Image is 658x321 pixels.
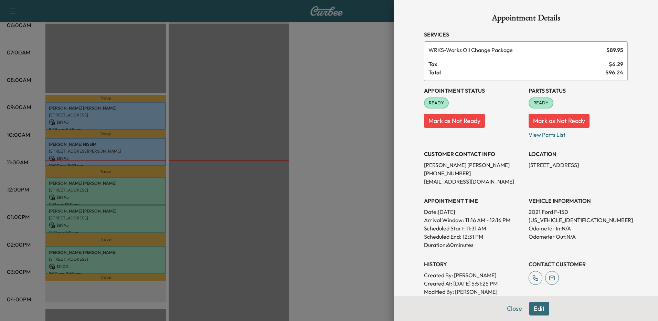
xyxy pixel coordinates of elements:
[529,216,628,224] p: [US_VEHICLE_IDENTIFICATION_NUMBER]
[424,161,523,169] p: [PERSON_NAME] [PERSON_NAME]
[424,86,523,95] h3: Appointment Status
[424,14,628,25] h1: Appointment Details
[424,177,523,186] p: [EMAIL_ADDRESS][DOMAIN_NAME]
[465,216,510,224] span: 11:16 AM - 12:16 PM
[424,260,523,268] h3: History
[466,224,486,232] p: 11:31 AM
[529,128,628,139] p: View Parts List
[605,68,623,76] span: $ 96.24
[424,114,485,128] button: Mark as Not Ready
[424,216,523,224] p: Arrival Window:
[529,161,628,169] p: [STREET_ADDRESS]
[424,197,523,205] h3: APPOINTMENT TIME
[609,60,623,68] span: $ 6.29
[424,224,465,232] p: Scheduled Start:
[529,86,628,95] h3: Parts Status
[529,260,628,268] h3: CONTACT CUSTOMER
[425,100,448,106] span: READY
[529,150,628,158] h3: LOCATION
[424,271,523,279] p: Created By : [PERSON_NAME]
[529,208,628,216] p: 2021 Ford F-150
[428,68,605,76] span: Total
[606,46,623,54] span: $ 89.95
[529,232,628,241] p: Odometer Out: N/A
[424,208,523,216] p: Date: [DATE]
[424,288,523,296] p: Modified By : [PERSON_NAME]
[529,224,628,232] p: Odometer In: N/A
[529,302,549,315] button: Edit
[424,169,523,177] p: [PHONE_NUMBER]
[424,241,523,249] p: Duration: 60 minutes
[424,30,628,39] h3: Services
[424,150,523,158] h3: CUSTOMER CONTACT INFO
[463,232,483,241] p: 12:31 PM
[428,46,604,54] span: Works Oil Change Package
[424,232,461,241] p: Scheduled End:
[424,279,523,288] p: Created At : [DATE] 5:51:25 PM
[529,100,553,106] span: READY
[529,197,628,205] h3: VEHICLE INFORMATION
[529,114,590,128] button: Mark as Not Ready
[428,60,609,68] span: Tax
[502,302,527,315] button: Close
